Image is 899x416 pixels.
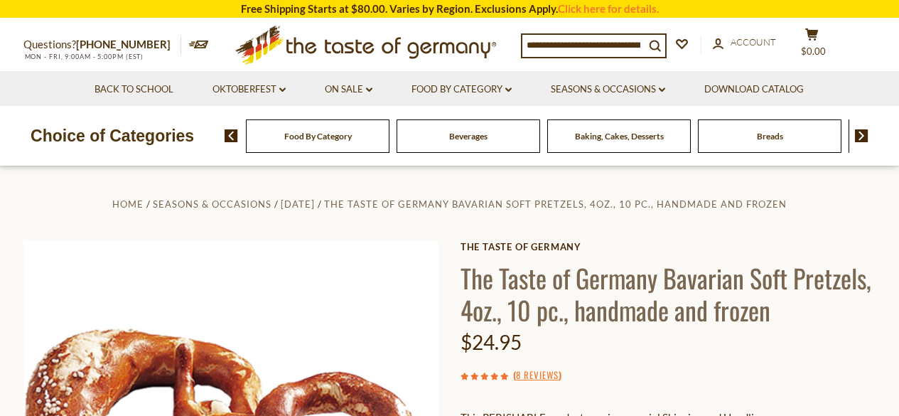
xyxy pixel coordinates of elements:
[461,241,876,252] a: The Taste of Germany
[212,82,286,97] a: Oktoberfest
[325,82,372,97] a: On Sale
[575,131,664,142] a: Baking, Cakes, Desserts
[791,28,834,63] button: $0.00
[558,2,659,15] a: Click here for details.
[112,198,144,210] a: Home
[284,131,352,142] a: Food By Category
[757,131,783,142] a: Breads
[513,368,561,382] span: ( )
[801,46,826,57] span: $0.00
[461,330,522,354] span: $24.95
[516,368,559,383] a: 8 Reviews
[281,198,315,210] a: [DATE]
[449,131,488,142] a: Beverages
[95,82,173,97] a: Back to School
[855,129,868,142] img: next arrow
[324,198,787,210] a: The Taste of Germany Bavarian Soft Pretzels, 4oz., 10 pc., handmade and frozen
[225,129,238,142] img: previous arrow
[731,36,776,48] span: Account
[461,262,876,326] h1: The Taste of Germany Bavarian Soft Pretzels, 4oz., 10 pc., handmade and frozen
[713,35,776,50] a: Account
[23,53,144,60] span: MON - FRI, 9:00AM - 5:00PM (EST)
[551,82,665,97] a: Seasons & Occasions
[704,82,804,97] a: Download Catalog
[23,36,181,54] p: Questions?
[153,198,271,210] a: Seasons & Occasions
[76,38,171,50] a: [PHONE_NUMBER]
[411,82,512,97] a: Food By Category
